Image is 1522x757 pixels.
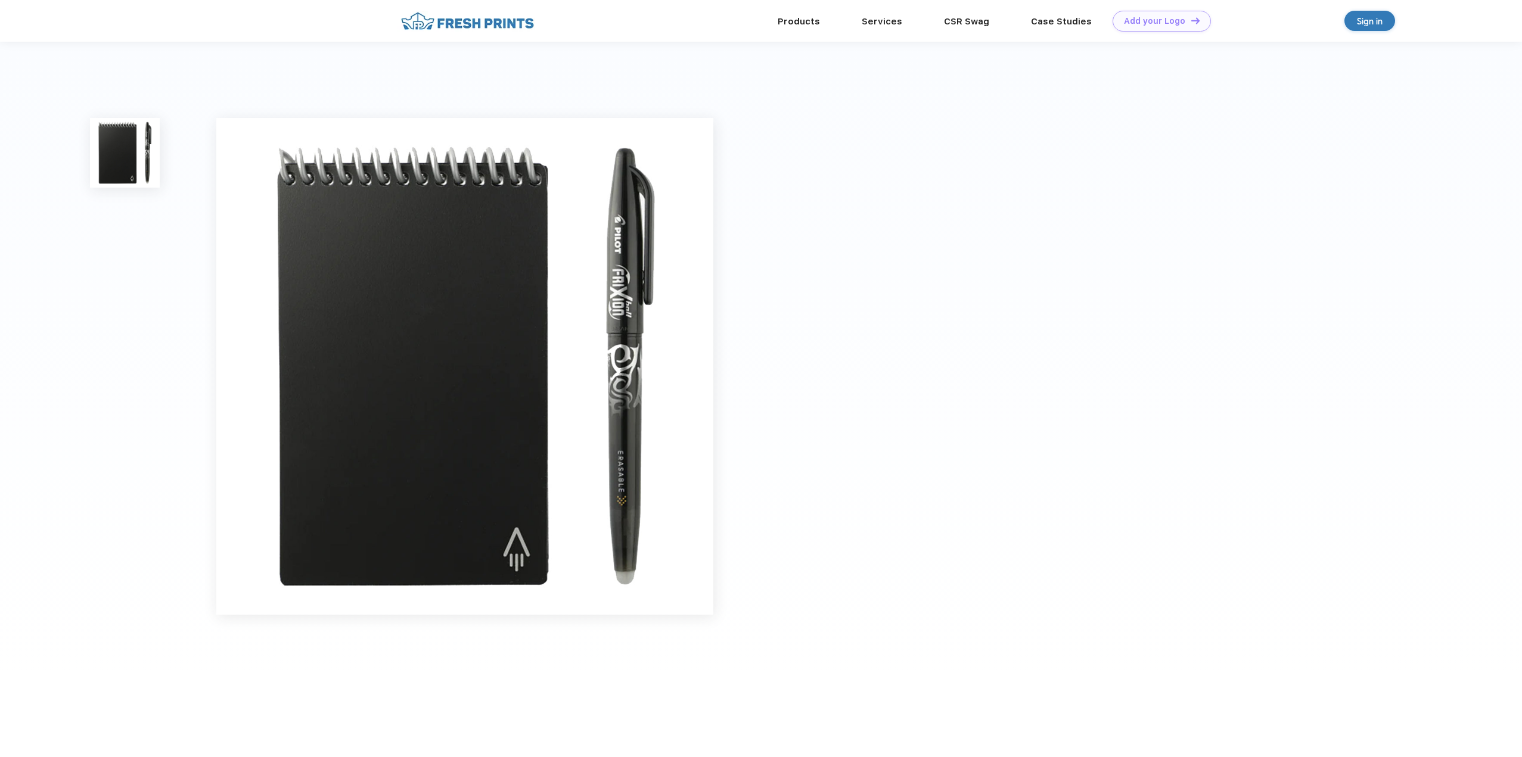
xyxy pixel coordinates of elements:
a: Services [862,16,902,27]
img: func=resize&h=100 [90,118,160,188]
a: CSR Swag [944,16,989,27]
div: Sign in [1357,14,1383,28]
img: func=resize&h=640 [216,118,713,615]
img: fo%20logo%202.webp [397,11,538,32]
a: Products [778,16,820,27]
img: DT [1191,17,1200,24]
a: Sign in [1344,11,1395,31]
div: Add your Logo [1124,16,1185,26]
